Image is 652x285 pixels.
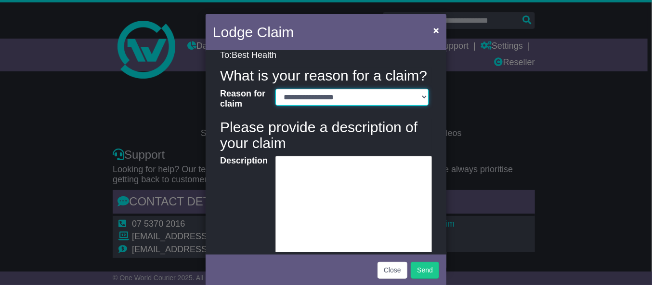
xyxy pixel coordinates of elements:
[215,89,271,109] label: Reason for claim
[433,25,439,36] span: ×
[215,156,271,276] label: Description
[220,119,432,151] h4: Please provide a description of your claim
[220,50,432,61] p: To:
[232,50,276,60] span: Best Health
[411,262,439,279] button: Send
[213,21,294,43] h4: Lodge Claim
[220,68,432,83] h4: What is your reason for a claim?
[429,20,444,40] button: Close
[378,262,407,279] button: Close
